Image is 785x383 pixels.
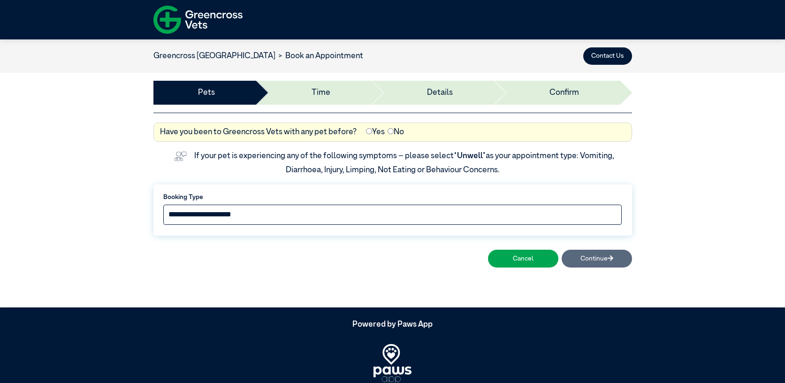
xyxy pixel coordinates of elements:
input: Yes [366,128,372,134]
a: Greencross [GEOGRAPHIC_DATA] [153,52,275,60]
h5: Powered by Paws App [153,320,632,329]
button: Contact Us [583,47,632,65]
label: Yes [366,126,385,138]
button: Cancel [488,250,558,267]
label: If your pet is experiencing any of the following symptoms – please select as your appointment typ... [194,152,616,174]
img: f-logo [153,2,243,37]
label: No [388,126,404,138]
a: Pets [198,87,215,99]
img: vet [171,148,190,164]
label: Booking Type [163,192,622,202]
nav: breadcrumb [153,50,364,62]
label: Have you been to Greencross Vets with any pet before? [160,126,357,138]
li: Book an Appointment [275,50,364,62]
span: “Unwell” [454,152,486,160]
input: No [388,128,394,134]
